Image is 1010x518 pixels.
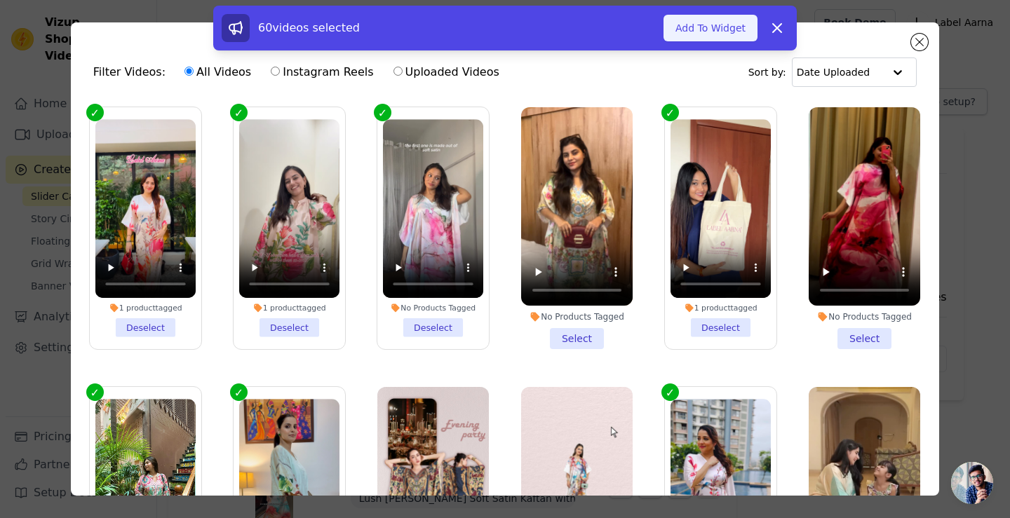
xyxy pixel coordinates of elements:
[39,22,69,34] div: v 4.0.25
[239,303,339,313] div: 1 product tagged
[671,303,771,313] div: 1 product tagged
[664,15,757,41] button: Add To Widget
[951,462,993,504] a: Open chat
[22,22,34,34] img: logo_orange.svg
[38,81,49,93] img: tab_domain_overview_orange.svg
[383,303,483,313] div: No Products Tagged
[270,63,374,81] label: Instagram Reels
[36,36,154,48] div: Domain: [DOMAIN_NAME]
[521,311,633,322] div: No Products Tagged
[140,81,151,93] img: tab_keywords_by_traffic_grey.svg
[155,83,236,92] div: Keywords by Traffic
[809,311,920,322] div: No Products Tagged
[93,56,507,88] div: Filter Videos:
[393,63,500,81] label: Uploaded Videos
[748,57,917,87] div: Sort by:
[95,303,196,313] div: 1 product tagged
[53,83,126,92] div: Domain Overview
[258,21,360,34] span: 60 videos selected
[184,63,252,81] label: All Videos
[22,36,34,48] img: website_grey.svg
